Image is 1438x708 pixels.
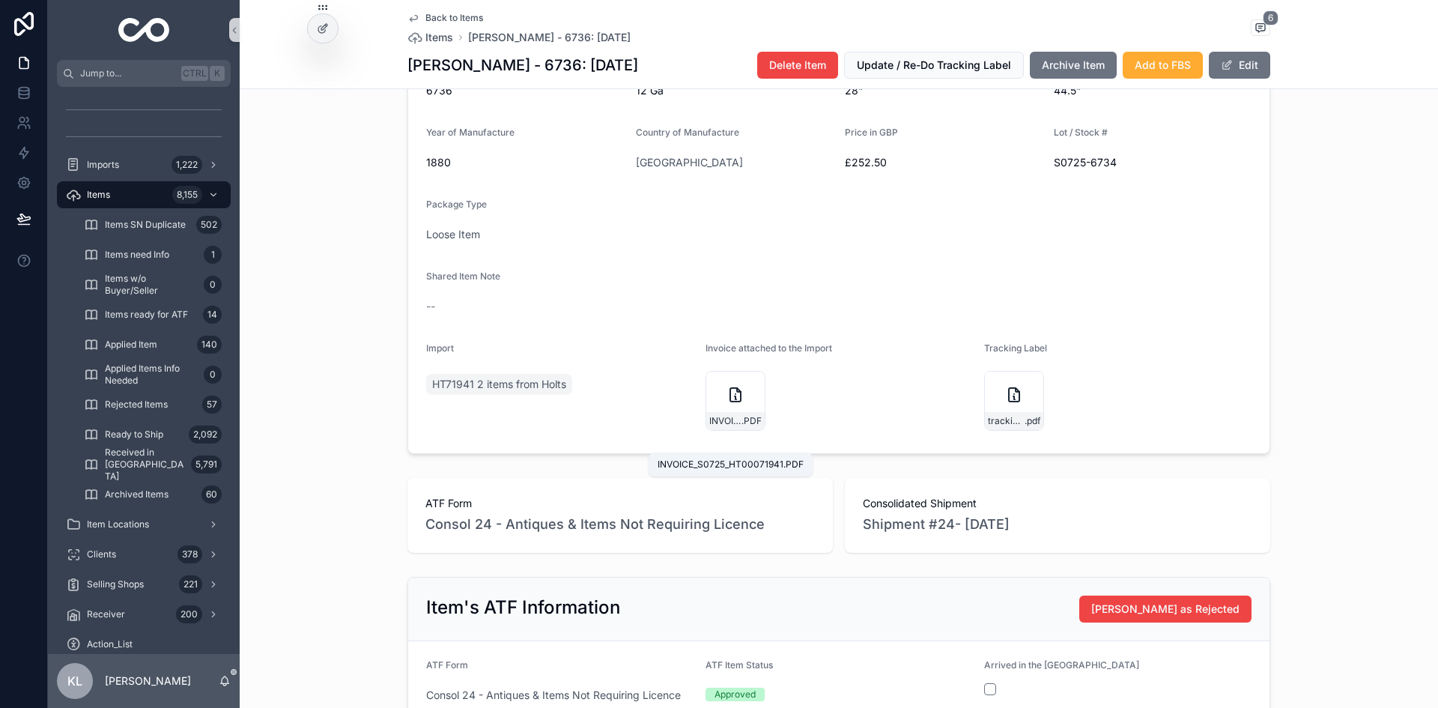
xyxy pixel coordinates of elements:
[1135,58,1191,73] span: Add to FBS
[658,459,804,471] div: INVOICE_S0725_HT00071941.PDF
[176,605,202,623] div: 200
[179,575,202,593] div: 221
[741,415,762,427] span: .PDF
[204,366,222,384] div: 0
[75,331,231,358] a: Applied Item140
[425,496,815,511] span: ATF Form
[845,83,1042,98] span: 28"
[87,578,144,590] span: Selling Shops
[1025,415,1040,427] span: .pdf
[105,339,157,351] span: Applied Item
[57,60,231,87] button: Jump to...CtrlK
[118,18,170,42] img: App logo
[426,688,681,703] a: Consol 24 - Antiques & Items Not Requiring Licence
[57,151,231,178] a: Imports1,222
[426,270,500,282] span: Shared Item Note
[1263,10,1278,25] span: 6
[1123,52,1203,79] button: Add to FBS
[105,674,191,689] p: [PERSON_NAME]
[75,421,231,448] a: Ready to Ship2,092
[426,155,624,170] span: 1880
[636,155,743,170] a: [GEOGRAPHIC_DATA]
[87,548,116,560] span: Clients
[426,199,487,210] span: Package Type
[706,659,773,671] span: ATF Item Status
[426,374,572,395] a: HT71941 2 items from Holts
[426,83,624,98] span: 6736
[1251,19,1270,38] button: 6
[105,273,198,297] span: Items w/o Buyer/Seller
[468,30,631,45] span: [PERSON_NAME] - 6736: [DATE]
[432,377,566,392] span: HT71941 2 items from Holts
[715,688,756,701] div: Approved
[211,67,223,79] span: K
[426,659,468,671] span: ATF Form
[105,249,169,261] span: Items need Info
[857,58,1011,73] span: Update / Re-Do Tracking Label
[172,186,202,204] div: 8,155
[426,342,454,354] span: Import
[57,541,231,568] a: Clients378
[75,481,231,508] a: Archived Items60
[988,415,1025,427] span: tracking_label
[87,159,119,171] span: Imports
[1079,596,1252,623] button: [PERSON_NAME] as Rejected
[202,396,222,414] div: 57
[984,659,1139,671] span: Arrived in the [GEOGRAPHIC_DATA]
[105,429,163,441] span: Ready to Ship
[636,83,834,98] span: 12 Ga
[87,608,125,620] span: Receiver
[769,58,826,73] span: Delete Item
[984,342,1047,354] span: Tracking Label
[57,631,231,658] a: Action_List
[75,211,231,238] a: Items SN Duplicate502
[426,227,480,242] a: Loose Item
[636,127,739,138] span: Country of Manufacture
[407,30,453,45] a: Items
[844,52,1024,79] button: Update / Re-Do Tracking Label
[706,342,832,354] span: Invoice attached to the Import
[1091,602,1240,617] span: [PERSON_NAME] as Rejected
[105,488,169,500] span: Archived Items
[201,485,222,503] div: 60
[178,545,202,563] div: 378
[172,156,202,174] div: 1,222
[709,415,741,427] span: INVOICE_S0725_HT00071941
[75,391,231,418] a: Rejected Items57
[863,514,1010,535] a: Shipment #24- [DATE]
[48,87,240,654] div: scrollable content
[196,216,222,234] div: 502
[189,426,222,444] div: 2,092
[75,271,231,298] a: Items w/o Buyer/Seller0
[57,181,231,208] a: Items8,155
[80,67,175,79] span: Jump to...
[1042,58,1105,73] span: Archive Item
[1209,52,1270,79] button: Edit
[863,496,1252,511] span: Consolidated Shipment
[1054,127,1108,138] span: Lot / Stock #
[407,55,638,76] h1: [PERSON_NAME] - 6736: [DATE]
[105,399,168,411] span: Rejected Items
[57,511,231,538] a: Item Locations
[67,672,82,690] span: KL
[204,276,222,294] div: 0
[75,241,231,268] a: Items need Info1
[757,52,838,79] button: Delete Item
[845,155,1042,170] span: £252.50
[105,309,188,321] span: Items ready for ATF
[105,363,198,387] span: Applied Items Info Needed
[426,299,435,314] span: --
[105,219,186,231] span: Items SN Duplicate
[1054,83,1252,98] span: 44.5"
[57,571,231,598] a: Selling Shops221
[407,12,483,24] a: Back to Items
[1030,52,1117,79] button: Archive Item
[105,447,185,482] span: Received in [GEOGRAPHIC_DATA]
[87,518,149,530] span: Item Locations
[75,301,231,328] a: Items ready for ATF14
[75,451,231,478] a: Received in [GEOGRAPHIC_DATA]5,791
